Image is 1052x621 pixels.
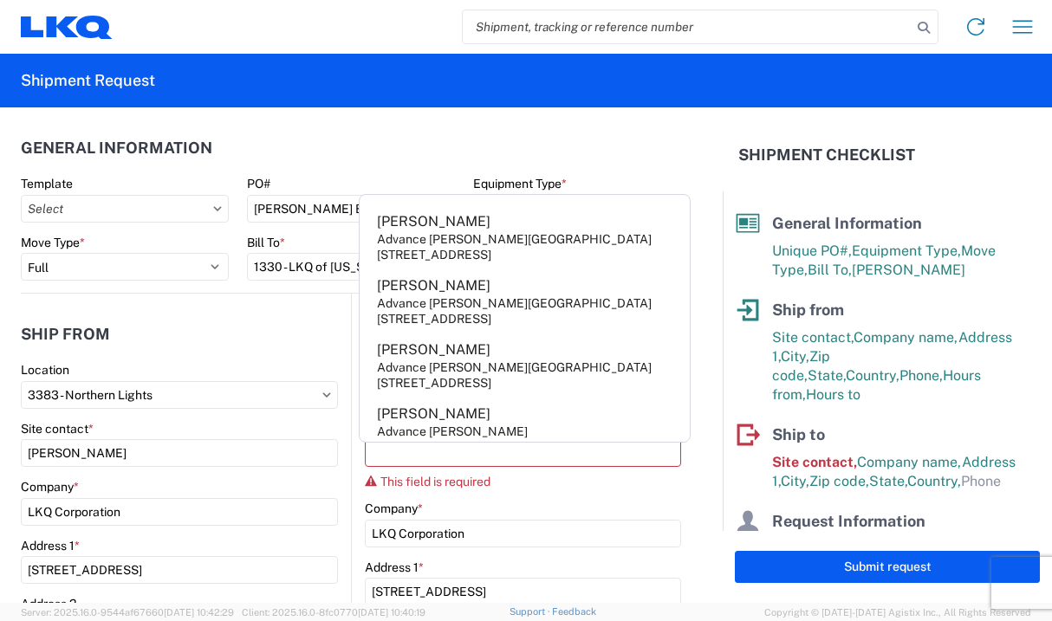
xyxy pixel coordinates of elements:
[21,195,229,223] input: Select
[377,276,490,295] div: [PERSON_NAME]
[377,404,490,424] div: [PERSON_NAME]
[808,262,852,278] span: Bill To,
[377,247,491,262] div: [STREET_ADDRESS]
[377,359,652,375] div: Advance [PERSON_NAME][GEOGRAPHIC_DATA]
[510,606,553,617] a: Support
[806,386,860,403] span: Hours to
[781,348,809,365] span: City,
[21,607,234,618] span: Server: 2025.16.0-9544af67660
[164,607,234,618] span: [DATE] 10:42:29
[247,176,270,191] label: PO#
[377,424,528,439] div: Advance [PERSON_NAME]
[21,70,155,91] h2: Shipment Request
[857,454,962,470] span: Company name,
[365,560,424,575] label: Address 1
[772,512,925,530] span: Request Information
[21,421,94,437] label: Site contact
[781,473,809,489] span: City,
[473,176,567,191] label: Equipment Type
[772,243,852,259] span: Unique PO#,
[242,607,425,618] span: Client: 2025.16.0-8fc0770
[809,473,869,489] span: Zip code,
[21,235,85,250] label: Move Type
[907,473,961,489] span: Country,
[854,329,958,346] span: Company name,
[21,139,212,157] h2: General Information
[365,501,423,516] label: Company
[852,262,965,278] span: [PERSON_NAME]
[21,326,110,343] h2: Ship from
[738,145,915,165] h2: Shipment Checklist
[377,311,491,327] div: [STREET_ADDRESS]
[463,10,912,43] input: Shipment, tracking or reference number
[735,551,1040,583] button: Submit request
[377,212,490,231] div: [PERSON_NAME]
[377,295,652,311] div: Advance [PERSON_NAME][GEOGRAPHIC_DATA]
[899,367,943,384] span: Phone,
[247,235,285,250] label: Bill To
[961,473,1001,489] span: Phone
[377,231,652,247] div: Advance [PERSON_NAME][GEOGRAPHIC_DATA]
[21,362,69,378] label: Location
[772,301,844,319] span: Ship from
[358,607,425,618] span: [DATE] 10:40:19
[552,606,596,617] a: Feedback
[846,367,899,384] span: Country,
[21,176,73,191] label: Template
[247,253,455,281] input: Select
[869,473,907,489] span: State,
[772,425,825,443] span: Ship to
[772,329,854,346] span: Site contact,
[377,340,490,359] div: [PERSON_NAME]
[852,243,961,259] span: Equipment Type,
[772,214,922,232] span: General Information
[380,475,490,488] span: This field is required
[21,596,76,611] label: Address 2
[764,605,1031,620] span: Copyright © [DATE]-[DATE] Agistix Inc., All Rights Reserved
[772,454,857,470] span: Site contact,
[21,381,338,409] input: Select
[21,538,80,553] label: Address 1
[377,375,491,391] div: [STREET_ADDRESS]
[21,479,79,495] label: Company
[808,367,846,384] span: State,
